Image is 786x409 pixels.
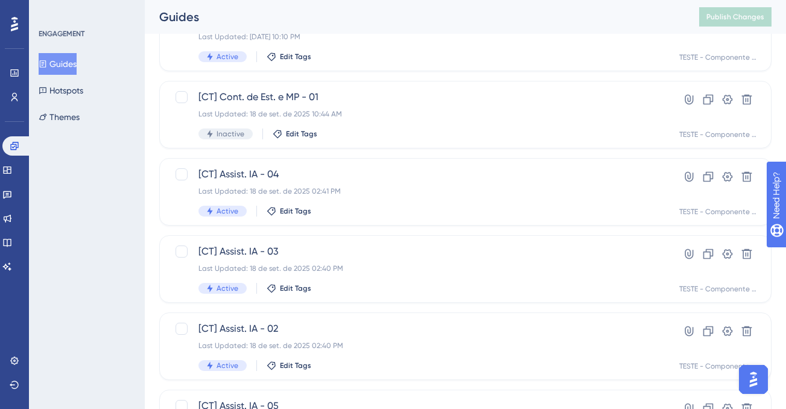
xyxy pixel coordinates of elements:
div: Last Updated: [DATE] 10:10 PM [198,32,636,42]
span: Edit Tags [280,284,311,293]
span: Active [217,361,238,370]
span: [CT] Cont. de Est. e MP - 01 [198,90,636,104]
button: Edit Tags [267,206,311,216]
button: Hotspots [39,80,83,101]
div: ENGAGEMENT [39,29,84,39]
div: Last Updated: 18 de set. de 2025 02:41 PM [198,186,636,196]
button: Edit Tags [273,129,317,139]
button: Edit Tags [267,52,311,62]
span: Inactive [217,129,244,139]
iframe: UserGuiding AI Assistant Launcher [735,361,772,398]
button: Publish Changes [699,7,772,27]
span: Active [217,284,238,293]
button: Themes [39,106,80,128]
div: TESTE - Componente Trilhas [679,284,756,294]
span: Edit Tags [280,52,311,62]
span: [CT] Assist. IA - 03 [198,244,636,259]
span: Active [217,52,238,62]
button: Guides [39,53,77,75]
span: Active [217,206,238,216]
span: Need Help? [28,3,75,17]
div: Last Updated: 18 de set. de 2025 10:44 AM [198,109,636,119]
div: TESTE - Componente Trilhas [679,130,756,139]
button: Edit Tags [267,284,311,293]
span: [CT] Assist. IA - 04 [198,167,636,182]
div: TESTE - Componente Trilhas 02 [679,52,756,62]
div: Last Updated: 18 de set. de 2025 02:40 PM [198,341,636,350]
span: Publish Changes [706,12,764,22]
div: TESTE - Componente Trilhas [679,207,756,217]
span: Edit Tags [286,129,317,139]
div: TESTE - Componente Trilhas [679,361,756,371]
div: Last Updated: 18 de set. de 2025 02:40 PM [198,264,636,273]
span: Edit Tags [280,206,311,216]
span: [CT] Assist. IA - 02 [198,322,636,336]
span: Edit Tags [280,361,311,370]
div: Guides [159,8,669,25]
button: Edit Tags [267,361,311,370]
